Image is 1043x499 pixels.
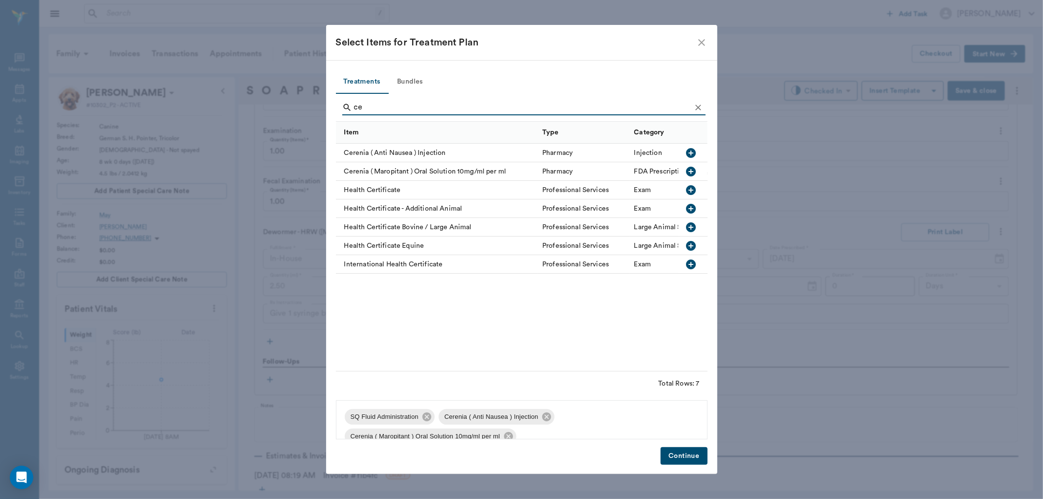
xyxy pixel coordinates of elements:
[661,447,707,465] button: Continue
[542,260,609,269] div: Professional Services
[336,255,538,274] div: International Health Certificate
[439,412,544,422] span: Cerenia ( Anti Nausea ) Injection
[345,429,516,444] div: Cerenia ( Maropitant ) Oral Solution 10mg/ml per ml
[345,432,506,441] span: Cerenia ( Maropitant ) Oral Solution 10mg/ml per ml
[634,148,662,158] div: Injection
[336,181,538,199] div: Health Certificate
[336,218,538,237] div: Health Certificate Bovine / Large Animal
[634,119,665,146] div: Category
[659,379,700,389] div: Total Rows: 7
[634,167,776,176] div: FDA Prescription Meds, Pill, Cap, Liquid, Etc.
[634,185,651,195] div: Exam
[542,241,609,251] div: Professional Services
[542,185,609,195] div: Professional Services
[537,122,629,144] div: Type
[336,199,538,218] div: Health Certificate - Additional Animal
[10,466,33,489] div: Open Intercom Messenger
[336,70,388,94] button: Treatments
[634,260,651,269] div: Exam
[336,162,538,181] div: Cerenia ( Maropitant ) Oral Solution 10mg/ml per ml
[542,222,609,232] div: Professional Services
[542,119,559,146] div: Type
[696,37,708,48] button: close
[344,119,359,146] div: Item
[542,148,573,158] div: Pharmacy
[439,409,555,425] div: Cerenia ( Anti Nausea ) Injection
[336,144,538,162] div: Cerenia ( Anti Nausea ) Injection
[342,100,706,117] div: Search
[634,222,704,232] div: Large Animal Services
[691,100,706,115] button: Clear
[336,237,538,255] div: Health Certificate Equine
[629,122,813,144] div: Category
[542,204,609,214] div: Professional Services
[336,122,538,144] div: Item
[354,100,691,115] input: Find a treatment
[634,241,704,251] div: Large Animal Services
[388,70,432,94] button: Bundles
[634,204,651,214] div: Exam
[542,167,573,176] div: Pharmacy
[345,409,435,425] div: SQ Fluid Administration
[345,412,424,422] span: SQ Fluid Administration
[336,35,696,50] div: Select Items for Treatment Plan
